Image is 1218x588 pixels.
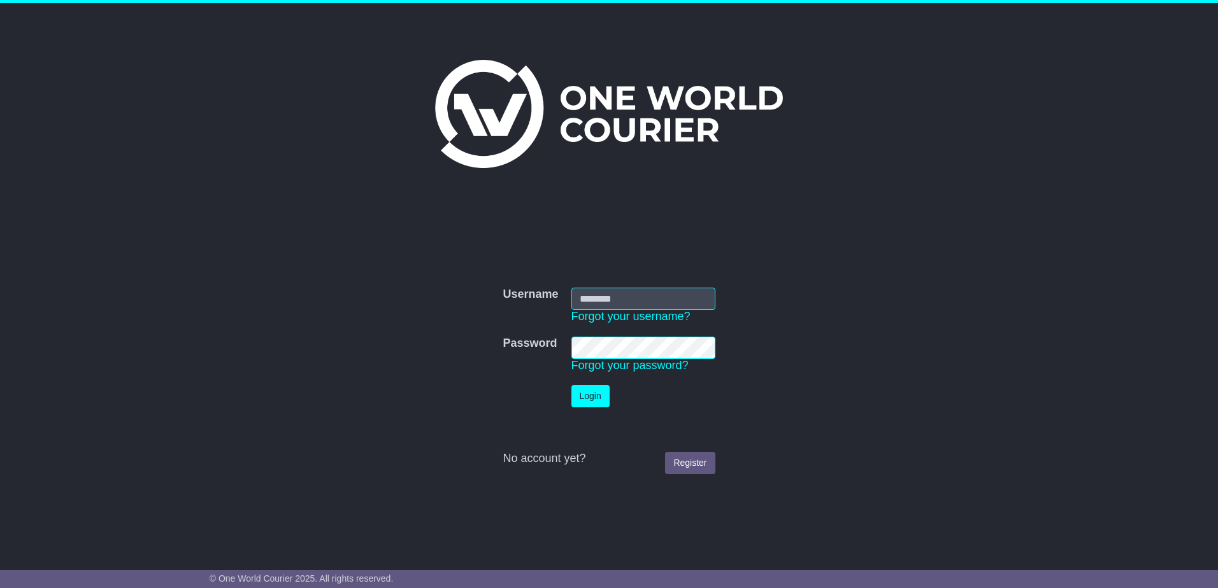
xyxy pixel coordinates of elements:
a: Register [665,452,715,474]
div: No account yet? [503,452,715,466]
span: © One World Courier 2025. All rights reserved. [210,573,394,584]
label: Password [503,337,557,351]
img: One World [435,60,783,168]
a: Forgot your password? [571,359,689,372]
a: Forgot your username? [571,310,691,323]
label: Username [503,288,558,302]
button: Login [571,385,610,407]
